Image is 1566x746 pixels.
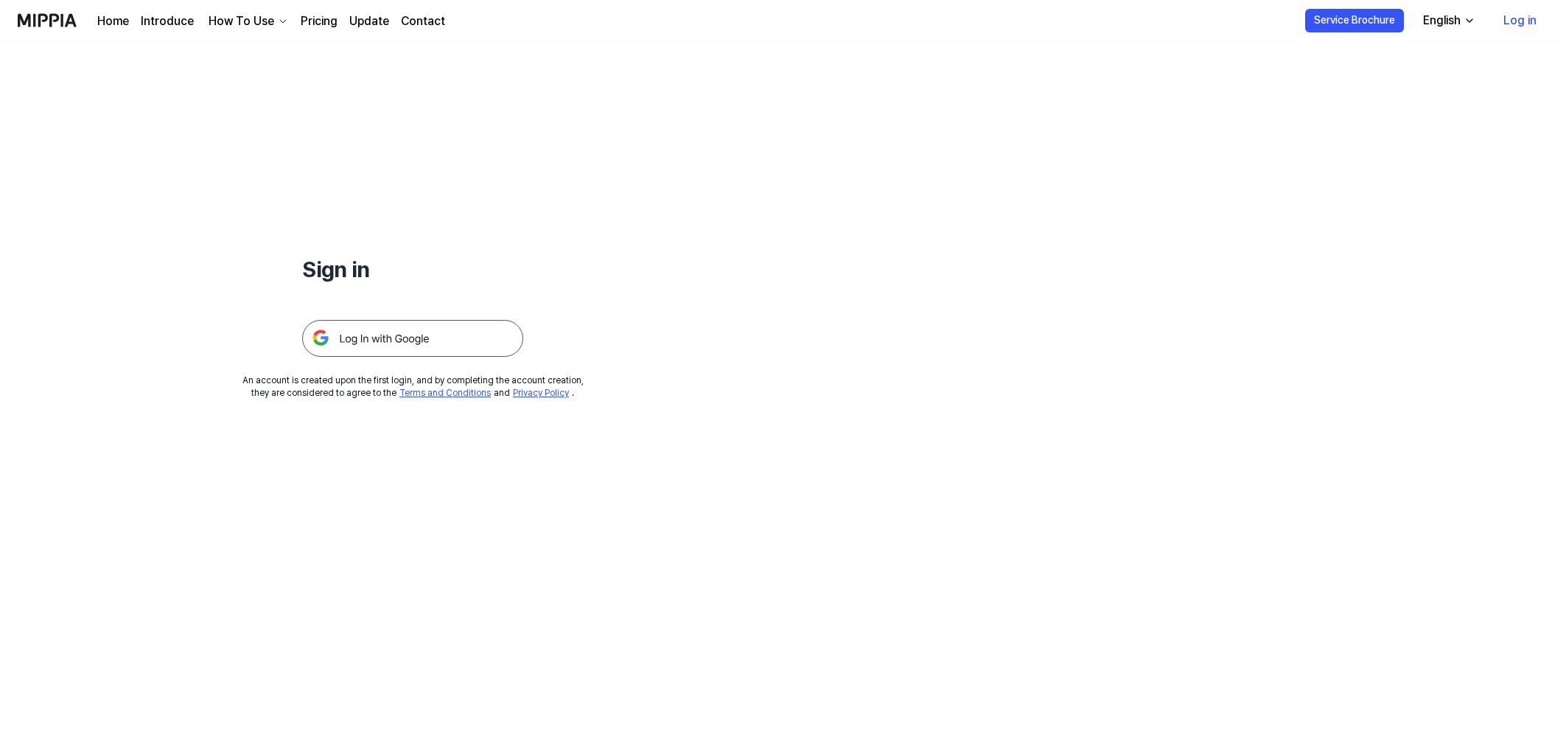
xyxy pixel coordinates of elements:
a: Home [97,13,129,30]
a: Contact [401,13,445,30]
a: Update [349,13,389,30]
button: English [1411,6,1484,35]
div: How To Use [206,13,277,30]
h1: Sign in [302,254,523,285]
div: English [1420,12,1464,29]
a: Introduce [141,13,194,30]
a: Privacy Policy [513,388,569,398]
img: 구글 로그인 버튼 [302,320,523,357]
a: Terms and Conditions [399,388,491,398]
div: An account is created upon the first login, and by completing the account creation, they are cons... [242,374,584,400]
button: How To Use [206,13,289,30]
a: Pricing [301,13,338,30]
button: Service Brochure [1305,9,1404,32]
